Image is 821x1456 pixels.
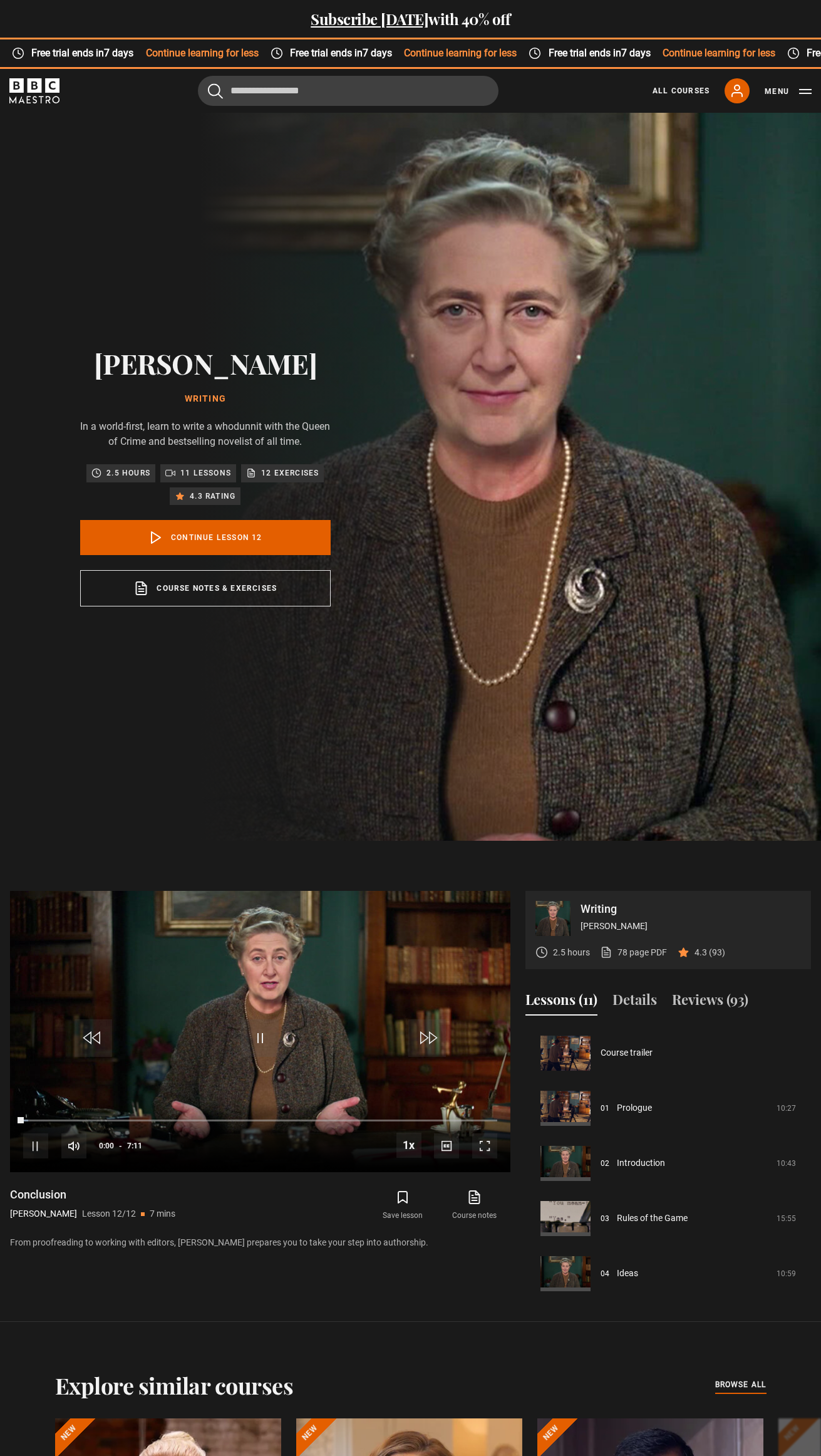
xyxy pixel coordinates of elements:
[80,419,331,449] p: In a world-first, learn to write a whodunnit with the Queen of Crime and bestselling novelist of ...
[80,520,331,555] a: Continue lesson 12
[261,467,319,479] p: 12 exercises
[9,78,59,103] svg: BBC Maestro
[619,47,649,59] time: 7 days
[23,1133,48,1158] button: Pause
[439,1187,510,1224] a: Course notes
[23,46,144,61] span: Free trial ends in
[434,1133,459,1158] button: Captions
[99,1135,114,1157] span: 0:00
[361,47,390,59] time: 7 days
[80,394,331,404] h1: Writing
[10,1187,175,1202] h1: Conclusion
[653,85,710,96] a: All Courses
[715,1378,767,1392] a: browse all
[553,946,590,959] p: 2.5 hours
[601,1046,653,1059] a: Course trailer
[617,1157,665,1170] a: Introduction
[281,46,402,61] span: Free trial ends in
[106,467,150,479] p: 2.5 hours
[367,1187,438,1224] button: Save lesson
[127,1135,142,1157] span: 7:11
[672,989,748,1016] button: Reviews (93)
[208,83,223,98] button: Submit the search query
[10,1207,77,1220] p: [PERSON_NAME]
[80,347,331,379] h2: [PERSON_NAME]
[10,891,510,1172] video-js: Video Player
[540,46,661,61] span: Free trial ends in
[103,47,132,59] time: 7 days
[617,1267,638,1280] a: Ideas
[396,1133,421,1158] button: Playback Rate
[617,1212,688,1225] a: Rules of the Game
[600,946,667,959] a: 78 page PDF
[257,46,515,61] div: Continue learning for less
[612,989,657,1016] button: Details
[581,920,801,933] p: [PERSON_NAME]
[617,1101,652,1115] a: Prologue
[715,1378,767,1391] span: browse all
[180,467,231,479] p: 11 lessons
[80,570,331,606] a: Course notes & exercises
[190,490,235,502] p: 4.3 rating
[10,1236,510,1249] p: From proofreading to working with editors, [PERSON_NAME] prepares you to take your step into auth...
[311,9,428,29] a: Subscribe [DATE]
[61,1133,86,1158] button: Mute
[472,1133,497,1158] button: Fullscreen
[23,1120,497,1122] div: Progress Bar
[198,76,498,106] input: Search
[765,85,812,98] button: Toggle navigation
[55,1372,294,1398] h2: Explore similar courses
[150,1207,175,1220] p: 7 mins
[525,989,597,1016] button: Lessons (11)
[694,946,725,959] p: 4.3 (93)
[515,46,774,61] div: Continue learning for less
[82,1207,136,1220] p: Lesson 12/12
[581,903,801,915] p: Writing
